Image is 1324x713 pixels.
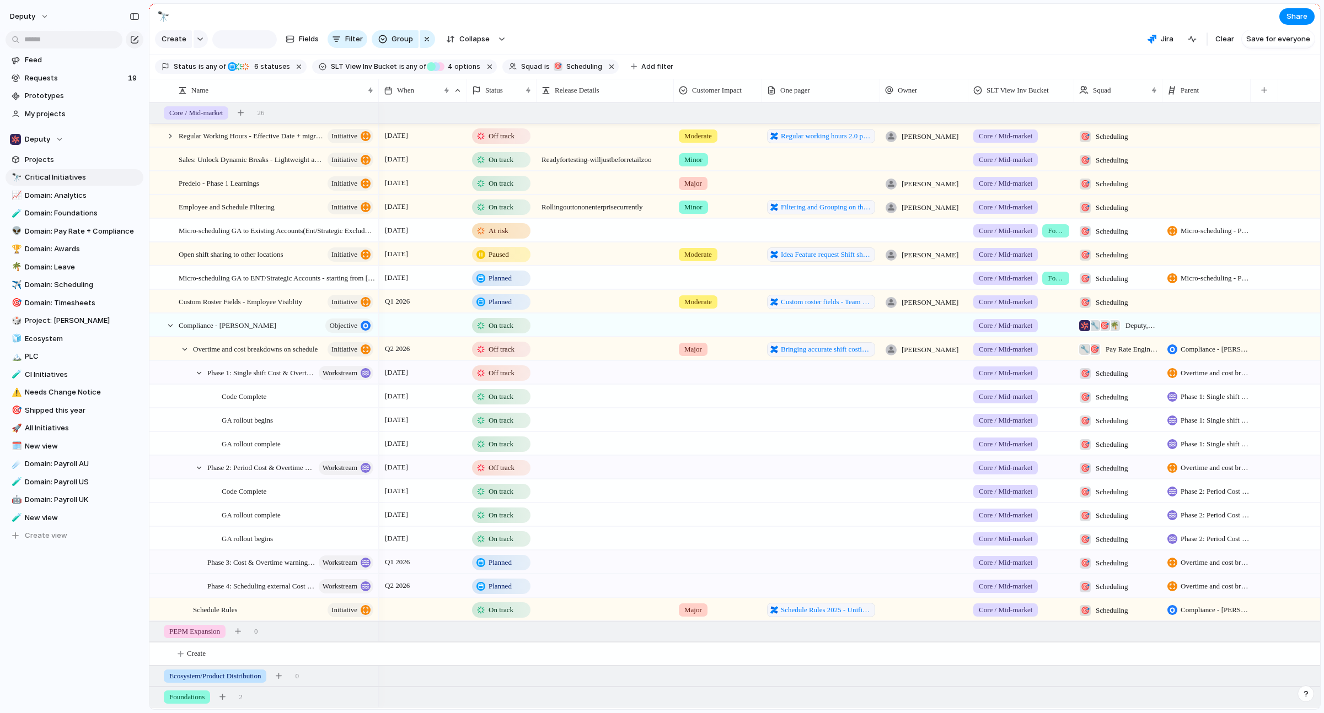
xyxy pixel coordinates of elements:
[25,90,140,101] span: Prototypes
[319,579,373,593] button: workstream
[459,34,490,45] span: Collapse
[25,226,140,237] span: Domain: Pay Rate + Compliance
[1181,225,1250,236] span: Micro-scheduling - Phase 1 - GA Release
[25,172,140,183] span: Critical Initiatives
[979,131,1032,142] span: Core / Mid-market
[382,176,411,190] span: [DATE]
[692,85,742,96] span: Customer Impact
[6,205,143,222] div: 🧪Domain: Foundations
[6,348,143,365] div: 🏔️PLC
[1215,34,1234,45] span: Clear
[179,224,375,236] span: Micro-scheduling GA to Existing Accounts(Ent/Strategic Excluded) - starting from [DATE]
[12,207,19,220] div: 🧪
[25,458,140,469] span: Domain: Payroll AU
[6,223,143,240] div: 👽Domain: Pay Rate + Compliance
[555,85,599,96] span: Release Details
[489,131,514,142] span: Off track
[684,131,712,142] span: Moderate
[319,555,373,570] button: workstream
[6,169,143,186] div: 🔭Critical Initiatives
[12,315,19,327] div: 🎲
[25,279,140,290] span: Domain: Scheduling
[1096,368,1128,379] span: Scheduling
[979,178,1032,189] span: Core / Mid-market
[898,85,917,96] span: Owner
[323,365,357,381] span: workstream
[12,511,19,524] div: 🧪
[1181,368,1250,379] span: Overtime and cost breakdowns on schedule
[329,318,357,333] span: objective
[10,351,21,362] button: 🏔️
[6,527,143,544] button: Create view
[227,61,292,73] button: 6 statuses
[767,295,875,309] a: Custom roster fields - Team member visiblity
[1080,297,1091,308] div: 🎯
[179,200,275,213] span: Employee and Schedule Filtering
[1096,250,1128,261] span: Scheduling
[397,61,428,73] button: isany of
[179,176,259,189] span: Predelo - Phase 1 Learnings
[6,331,143,347] a: 🧊Ecosystem
[780,85,810,96] span: One pager
[328,247,373,262] button: initiative
[1089,344,1100,355] div: 🎯
[5,8,55,25] button: deputy
[328,176,373,191] button: initiative
[10,423,21,434] button: 🚀
[781,249,872,260] span: Idea Feature request Shift sharing to other locations within the business
[323,460,357,476] span: workstream
[902,297,958,308] span: [PERSON_NAME]
[566,62,602,72] span: Scheduling
[427,61,483,73] button: 4 options
[6,402,143,419] div: 🎯Shipped this year
[12,243,19,256] div: 🏆
[179,129,324,142] span: Regular Working Hours - Effective Date + migration
[6,420,143,436] div: 🚀All Initiatives
[684,296,712,307] span: Moderate
[6,259,143,276] a: 🌴Domain: Leave
[399,62,405,72] span: is
[25,109,140,120] span: My projects
[10,441,21,452] button: 🗓️
[397,85,414,96] span: When
[6,152,143,168] a: Projects
[10,11,35,22] span: deputy
[1096,155,1128,166] span: Scheduling
[187,648,206,659] span: Create
[6,88,143,104] a: Prototypes
[319,461,373,475] button: workstream
[489,344,514,355] span: Off track
[328,295,373,309] button: initiative
[1048,225,1064,236] span: Foundations
[328,603,373,617] button: initiative
[489,368,514,379] span: Off track
[684,178,702,189] span: Major
[1279,8,1315,25] button: Share
[902,179,958,190] span: [PERSON_NAME]
[25,73,125,84] span: Requests
[979,154,1032,165] span: Core / Mid-market
[10,208,21,219] button: 🧪
[10,512,21,523] button: 🧪
[128,73,139,84] span: 19
[25,154,140,165] span: Projects
[684,202,703,213] span: Minor
[767,603,875,617] a: Schedule Rules 2025 - Unified Rules Engine
[12,171,19,184] div: 🔭
[25,494,140,505] span: Domain: Payroll UK
[554,62,562,71] div: 🎯
[6,131,143,148] button: Deputy
[392,34,413,45] span: Group
[1096,273,1128,284] span: Scheduling
[257,107,264,118] span: 26
[1080,250,1091,261] div: 🎯
[25,423,140,434] span: All Initiatives
[6,312,143,329] div: 🎲Project: [PERSON_NAME]
[323,579,357,594] span: workstream
[10,315,21,326] button: 🎲
[12,494,19,506] div: 🤖
[207,366,315,379] span: Phase 1: Single shift Cost & Overtime Warning
[987,85,1049,96] span: SLT View Inv Bucket
[6,187,143,204] a: 📈Domain: Analytics
[767,342,875,356] a: Bringing accurate shift costings to the schedule which unlocks better overtime management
